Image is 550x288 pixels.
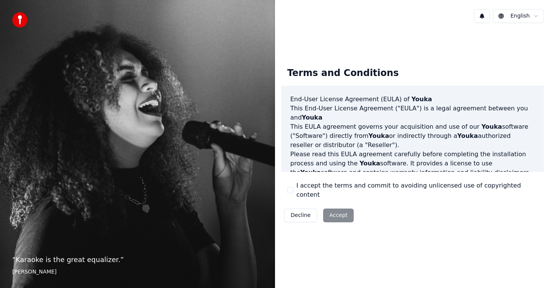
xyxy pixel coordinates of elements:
h3: End-User License Agreement (EULA) of [290,95,535,104]
span: Youka [411,95,432,103]
span: Youka [302,114,322,121]
img: youka [12,12,27,28]
footer: [PERSON_NAME] [12,268,263,276]
p: “ Karaoke is the great equalizer. ” [12,254,263,265]
p: This EULA agreement governs your acquisition and use of our software ("Software") directly from o... [290,122,535,150]
p: This End-User License Agreement ("EULA") is a legal agreement between you and [290,104,535,122]
label: I accept the terms and commit to avoiding unlicensed use of copyrighted content [296,181,538,199]
span: Youka [457,132,478,139]
span: Youka [300,169,321,176]
div: Terms and Conditions [281,61,405,86]
p: Please read this EULA agreement carefully before completing the installation process and using th... [290,150,535,177]
button: Decline [284,209,317,222]
span: Youka [359,160,380,167]
span: Youka [369,132,389,139]
span: Youka [481,123,502,130]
